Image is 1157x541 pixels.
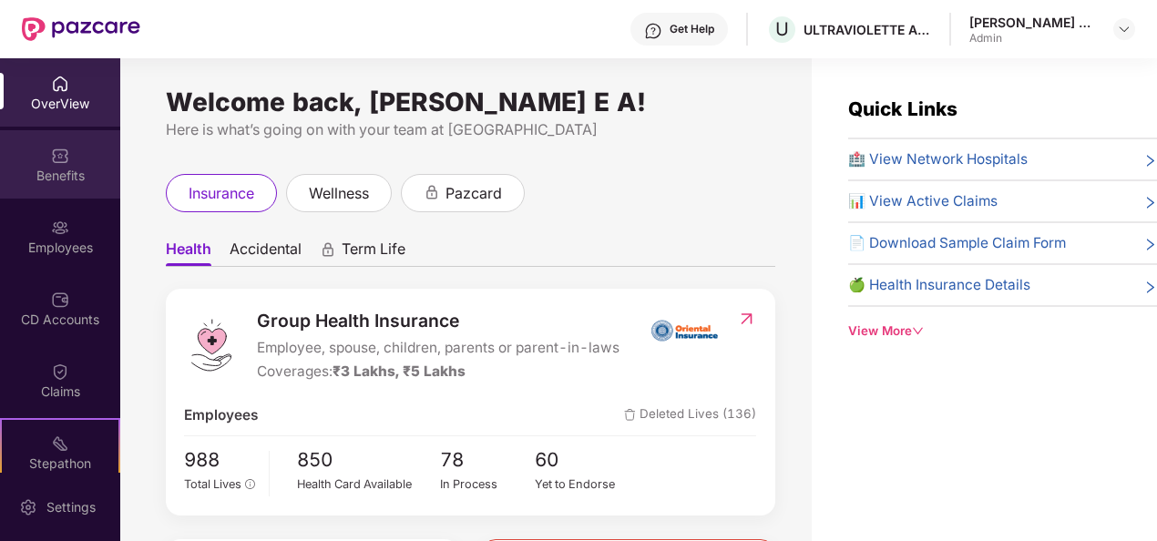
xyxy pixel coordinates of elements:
[184,477,241,491] span: Total Lives
[19,498,37,516] img: svg+xml;base64,PHN2ZyBpZD0iU2V0dGluZy0yMHgyMCIgeG1sbnM9Imh0dHA6Ly93d3cudzMub3JnLzIwMDAvc3ZnIiB3aW...
[1143,236,1157,254] span: right
[969,14,1097,31] div: [PERSON_NAME] E A
[2,454,118,473] div: Stepathon
[257,337,619,359] span: Employee, spouse, children, parents or parent-in-laws
[424,184,440,200] div: animation
[257,307,619,334] span: Group Health Insurance
[51,291,69,309] img: svg+xml;base64,PHN2ZyBpZD0iQ0RfQWNjb3VudHMiIGRhdGEtbmFtZT0iQ0QgQWNjb3VudHMiIHhtbG5zPSJodHRwOi8vd3...
[670,22,714,36] div: Get Help
[775,18,789,40] span: U
[184,318,239,373] img: logo
[804,21,931,38] div: ULTRAVIOLETTE AUTOMOTIVE PRIVATE LIMITED
[342,240,405,266] span: Term Life
[440,445,536,475] span: 78
[184,404,258,426] span: Employees
[445,182,502,205] span: pazcard
[624,409,636,421] img: deleteIcon
[644,22,662,40] img: svg+xml;base64,PHN2ZyBpZD0iSGVscC0zMngzMiIgeG1sbnM9Imh0dHA6Ly93d3cudzMub3JnLzIwMDAvc3ZnIiB3aWR0aD...
[848,190,998,212] span: 📊 View Active Claims
[969,31,1097,46] div: Admin
[22,17,140,41] img: New Pazcare Logo
[440,475,536,494] div: In Process
[650,307,719,352] img: insurerIcon
[912,325,924,337] span: down
[166,240,211,266] span: Health
[297,445,440,475] span: 850
[1143,152,1157,170] span: right
[848,97,957,120] span: Quick Links
[189,182,254,205] span: insurance
[848,232,1066,254] span: 📄 Download Sample Claim Form
[737,310,756,328] img: RedirectIcon
[535,475,630,494] div: Yet to Endorse
[245,479,255,489] span: info-circle
[320,241,336,258] div: animation
[184,445,256,475] span: 988
[51,362,69,381] img: svg+xml;base64,PHN2ZyBpZD0iQ2xhaW0iIHhtbG5zPSJodHRwOi8vd3d3LnczLm9yZy8yMDAwL3N2ZyIgd2lkdGg9IjIwIi...
[51,147,69,165] img: svg+xml;base64,PHN2ZyBpZD0iQmVuZWZpdHMiIHhtbG5zPSJodHRwOi8vd3d3LnczLm9yZy8yMDAwL3N2ZyIgd2lkdGg9Ij...
[848,274,1030,296] span: 🍏 Health Insurance Details
[51,219,69,237] img: svg+xml;base64,PHN2ZyBpZD0iRW1wbG95ZWVzIiB4bWxucz0iaHR0cDovL3d3dy53My5vcmcvMjAwMC9zdmciIHdpZHRoPS...
[41,498,101,516] div: Settings
[1143,278,1157,296] span: right
[848,148,1028,170] span: 🏥 View Network Hospitals
[309,182,369,205] span: wellness
[1117,22,1131,36] img: svg+xml;base64,PHN2ZyBpZD0iRHJvcGRvd24tMzJ4MzIiIHhtbG5zPSJodHRwOi8vd3d3LnczLm9yZy8yMDAwL3N2ZyIgd2...
[51,434,69,453] img: svg+xml;base64,PHN2ZyB4bWxucz0iaHR0cDovL3d3dy53My5vcmcvMjAwMC9zdmciIHdpZHRoPSIyMSIgaGVpZ2h0PSIyMC...
[333,362,466,380] span: ₹3 Lakhs, ₹5 Lakhs
[624,404,756,426] span: Deleted Lives (136)
[166,95,775,109] div: Welcome back, [PERSON_NAME] E A!
[51,75,69,93] img: svg+xml;base64,PHN2ZyBpZD0iSG9tZSIgeG1sbnM9Imh0dHA6Ly93d3cudzMub3JnLzIwMDAvc3ZnIiB3aWR0aD0iMjAiIG...
[1143,194,1157,212] span: right
[848,322,1157,341] div: View More
[230,240,302,266] span: Accidental
[297,475,440,494] div: Health Card Available
[535,445,630,475] span: 60
[257,361,619,383] div: Coverages:
[166,118,775,141] div: Here is what’s going on with your team at [GEOGRAPHIC_DATA]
